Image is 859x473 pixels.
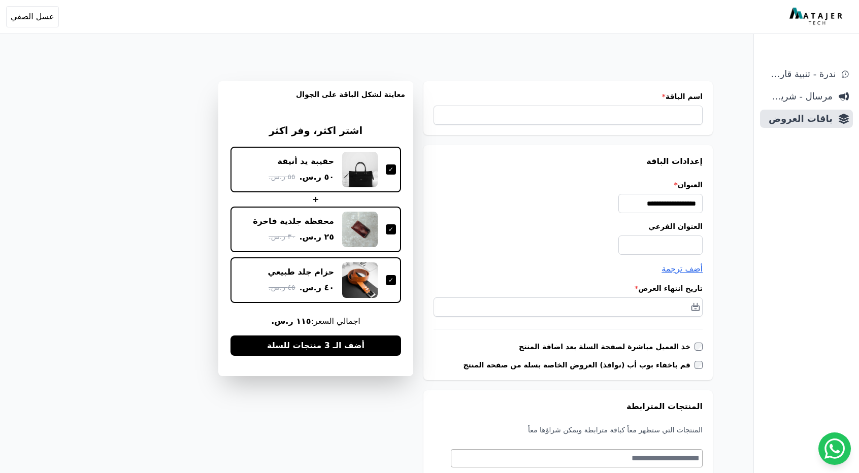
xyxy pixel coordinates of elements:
[764,112,833,126] span: باقات العروض
[269,172,295,182] span: ٥٥ ر.س.
[434,221,703,231] label: العنوان الفرعي
[299,231,334,243] span: ٢٥ ر.س.
[230,124,401,139] h3: اشتر اكثر، وفر اكثر
[434,400,703,413] h3: المنتجات المترابطة
[434,155,703,167] h3: إعدادات الباقة
[342,262,378,298] img: حزام جلد طبيعي
[764,89,833,104] span: مرسال - شريط دعاية
[271,316,311,326] b: ١١٥ ر.س.
[342,212,378,247] img: محفظة جلدية فاخرة
[11,11,54,23] span: عسل الصفي
[230,193,401,206] div: +
[434,425,703,435] p: المنتجات التي ستظهر معاً كباقة مترابطة ويمكن شراؤها معاً
[342,152,378,187] img: حقيبة يد أنيقة
[434,283,703,293] label: تاريخ انتهاء العرض
[269,282,295,293] span: ٤٥ ر.س.
[299,171,334,183] span: ٥٠ ر.س.
[434,180,703,190] label: العنوان
[299,282,334,294] span: ٤٠ ر.س.
[463,360,695,370] label: قم باخفاء بوب أب (نوافذ) العروض الخاصة بسلة من صفحة المنتج
[789,8,845,26] img: MatajerTech Logo
[764,67,836,81] span: ندرة - تنبية قارب علي النفاذ
[268,266,335,278] div: حزام جلد طبيعي
[269,231,295,242] span: ٣٠ ر.س.
[226,89,405,112] h3: معاينة لشكل الباقة على الجوال
[434,91,703,102] label: اسم الباقة
[278,156,334,167] div: حقيبة يد أنيقة
[519,342,695,352] label: خذ العميل مباشرة لصفحة السلة بعد اضافة المنتج
[230,315,401,327] span: اجمالي السعر:
[662,264,703,274] span: أضف ترجمة
[451,452,700,464] textarea: Search
[662,263,703,275] button: أضف ترجمة
[6,6,59,27] button: عسل الصفي
[253,216,334,227] div: محفظة جلدية فاخرة
[230,335,401,356] button: أضف الـ 3 منتجات للسلة
[267,340,365,352] span: أضف الـ 3 منتجات للسلة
